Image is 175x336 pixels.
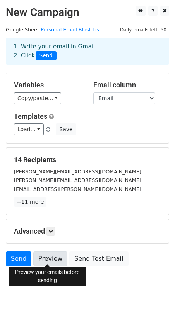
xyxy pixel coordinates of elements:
h5: Variables [14,81,82,89]
h5: 14 Recipients [14,156,161,164]
h2: New Campaign [6,6,169,19]
a: Send [6,251,31,266]
small: [PERSON_NAME][EMAIL_ADDRESS][DOMAIN_NAME] [14,169,141,175]
iframe: Chat Widget [136,299,175,336]
div: Preview your emails before sending [9,267,86,286]
a: Send Test Email [69,251,128,266]
small: [PERSON_NAME][EMAIL_ADDRESS][DOMAIN_NAME] [14,177,141,183]
small: Google Sheet: [6,27,101,33]
a: Copy/paste... [14,92,61,104]
a: Load... [14,123,44,135]
button: Save [56,123,76,135]
a: Daily emails left: 50 [117,27,169,33]
span: Send [36,51,57,61]
div: 1. Write your email in Gmail 2. Click [8,42,167,60]
a: Personal Email Blast List [41,27,101,33]
small: [EMAIL_ADDRESS][PERSON_NAME][DOMAIN_NAME] [14,186,141,192]
h5: Email column [93,81,161,89]
a: Templates [14,112,47,120]
a: +11 more [14,197,46,207]
a: Preview [33,251,67,266]
span: Daily emails left: 50 [117,26,169,34]
h5: Advanced [14,227,161,236]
